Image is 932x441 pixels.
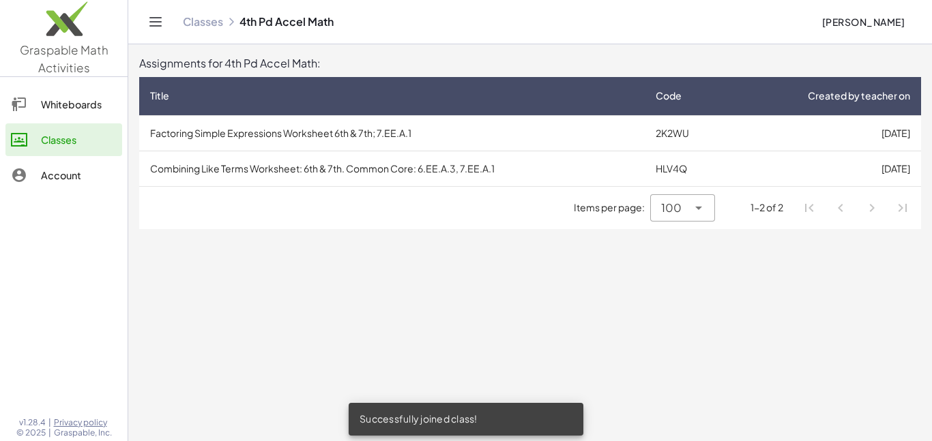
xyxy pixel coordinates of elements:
span: 100 [661,200,682,216]
td: HLV4Q [645,151,730,186]
span: Items per page: [574,200,650,215]
div: Assignments for 4th Pd Accel Math: [139,55,921,72]
span: Created by teacher on [808,89,910,103]
span: Code [656,89,682,103]
td: [DATE] [730,115,921,151]
div: Classes [41,132,117,148]
div: Account [41,167,117,183]
a: Classes [183,15,223,29]
a: Account [5,159,122,192]
td: Combining Like Terms Worksheet: 6th & 7th. Common Core: 6.EE.A.3, 7.EE.A.1 [139,151,645,186]
button: Toggle navigation [145,11,166,33]
nav: Pagination Navigation [794,192,918,224]
span: Title [150,89,169,103]
td: Factoring Simple Expressions Worksheet 6th & 7th; 7.EE.A.1 [139,115,645,151]
span: Graspable, Inc. [54,427,112,438]
a: Classes [5,123,122,156]
span: v1.28.4 [19,417,46,428]
div: Successfully joined class! [349,403,583,436]
div: 1-2 of 2 [751,200,783,215]
span: © 2025 [16,427,46,438]
span: [PERSON_NAME] [821,16,905,28]
div: Whiteboards [41,96,117,112]
span: | [48,417,51,428]
td: [DATE] [730,151,921,186]
td: 2K2WU [645,115,730,151]
a: Privacy policy [54,417,112,428]
span: | [48,427,51,438]
a: Whiteboards [5,88,122,121]
button: [PERSON_NAME] [811,10,916,34]
span: Graspable Math Activities [20,42,108,75]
